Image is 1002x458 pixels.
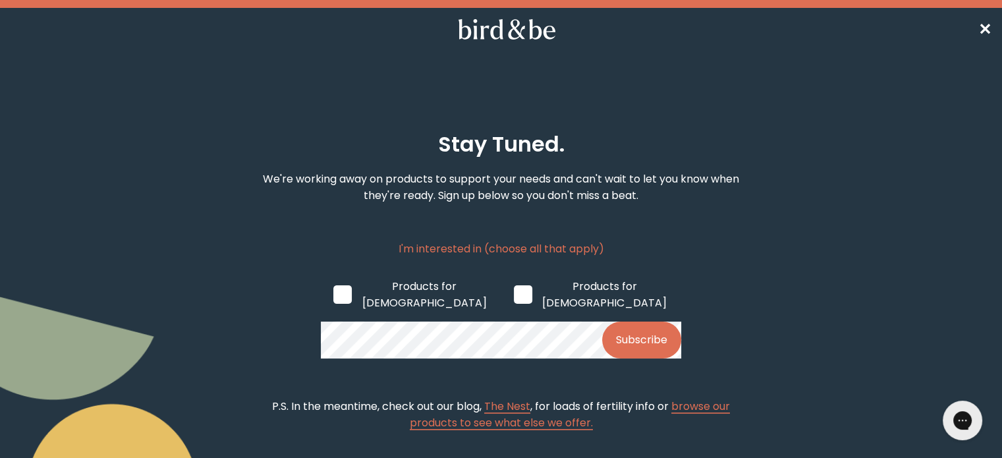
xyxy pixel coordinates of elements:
span: ✕ [978,18,991,40]
label: Products for [DEMOGRAPHIC_DATA] [321,268,501,322]
a: ✕ [978,18,991,41]
label: Products for [DEMOGRAPHIC_DATA] [501,268,681,322]
a: browse our products to see what else we offer. [410,399,731,430]
p: I'm interested in (choose all that apply) [321,241,681,257]
p: We're working away on products to support your needs and can't wait to let you know when they're ... [261,171,741,204]
h2: Stay Tuned. [438,129,565,160]
iframe: Gorgias live chat messenger [936,396,989,445]
button: Subscribe [602,322,681,358]
p: P.S. In the meantime, check out our blog, , for loads of fertility info or [261,398,741,431]
a: The Nest [484,399,530,414]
